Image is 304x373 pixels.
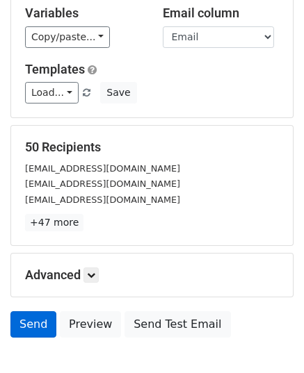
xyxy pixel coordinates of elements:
[25,179,180,189] small: [EMAIL_ADDRESS][DOMAIN_NAME]
[163,6,280,21] h5: Email column
[25,82,79,103] a: Load...
[100,82,136,103] button: Save
[25,62,85,76] a: Templates
[25,140,279,155] h5: 50 Recipients
[25,163,180,174] small: [EMAIL_ADDRESS][DOMAIN_NAME]
[25,267,279,283] h5: Advanced
[125,311,230,338] a: Send Test Email
[25,26,110,48] a: Copy/paste...
[60,311,121,338] a: Preview
[25,194,180,205] small: [EMAIL_ADDRESS][DOMAIN_NAME]
[25,214,83,231] a: +47 more
[234,306,304,373] iframe: Chat Widget
[25,6,142,21] h5: Variables
[10,311,56,338] a: Send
